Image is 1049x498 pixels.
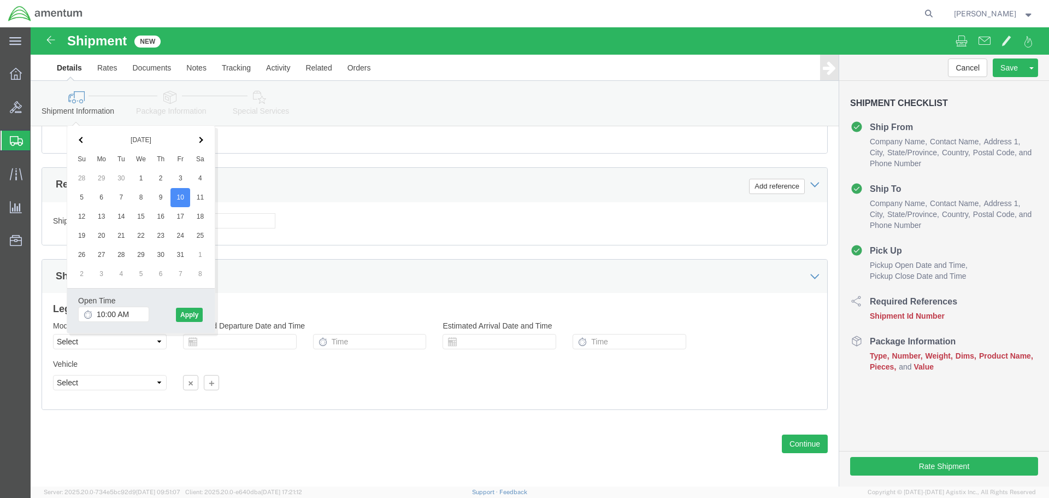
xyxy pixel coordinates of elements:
span: [DATE] 09:51:07 [136,489,180,495]
span: Server: 2025.20.0-734e5bc92d9 [44,489,180,495]
a: Feedback [499,489,527,495]
iframe: FS Legacy Container [31,27,1049,487]
span: [DATE] 17:21:12 [261,489,302,495]
img: logo [8,5,83,22]
span: Ahmed Warraiat [954,8,1016,20]
a: Support [472,489,499,495]
span: Copyright © [DATE]-[DATE] Agistix Inc., All Rights Reserved [868,488,1036,497]
button: [PERSON_NAME] [953,7,1034,20]
span: Client: 2025.20.0-e640dba [185,489,302,495]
